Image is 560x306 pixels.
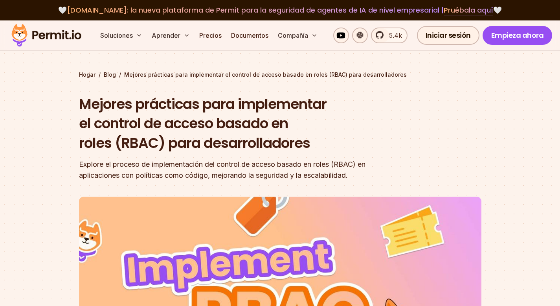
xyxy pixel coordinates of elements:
[196,28,225,43] a: Precios
[8,22,85,49] img: Logotipo del permiso
[99,71,101,78] font: /
[444,5,493,15] a: Pruébala aquí
[275,28,321,43] button: Compañía
[119,71,121,78] font: /
[79,94,327,153] font: Mejores prácticas para implementar el control de acceso basado en roles (RBAC) para desarrolladores
[371,28,408,43] a: 5.4k
[483,26,553,45] a: Empieza ahora
[97,28,145,43] button: Soluciones
[493,5,502,15] font: 🤍
[426,30,471,40] font: Iniciar sesión
[79,160,365,179] font: Explore el proceso de implementación del control de acceso basado en roles (RBAC) en aplicaciones...
[491,30,544,40] font: Empieza ahora
[152,31,180,39] font: Aprender
[58,5,67,15] font: 🤍
[100,31,133,39] font: Soluciones
[278,31,308,39] font: Compañía
[389,31,402,39] font: 5.4k
[79,71,95,79] a: Hogar
[149,28,193,43] button: Aprender
[67,5,444,15] font: [DOMAIN_NAME]: la nueva plataforma de Permit para la seguridad de agentes de IA de nivel empresar...
[79,71,95,78] font: Hogar
[104,71,116,78] font: Blog
[231,31,268,39] font: Documentos
[228,28,272,43] a: Documentos
[199,31,222,39] font: Precios
[104,71,116,79] a: Blog
[417,26,479,45] a: Iniciar sesión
